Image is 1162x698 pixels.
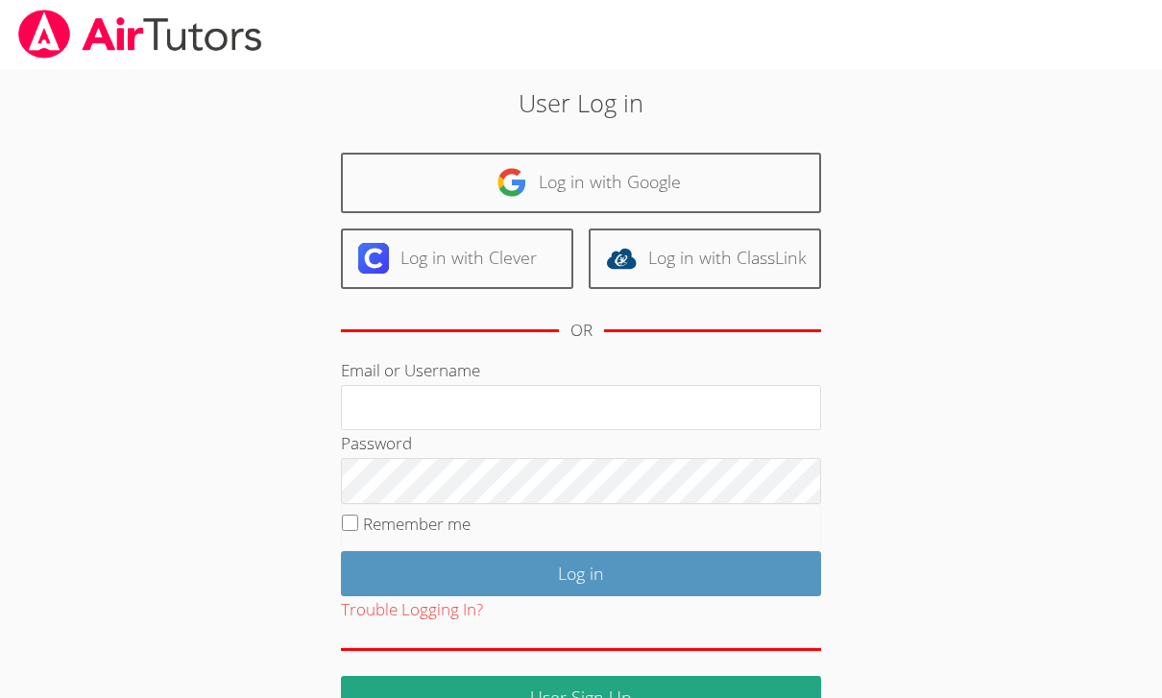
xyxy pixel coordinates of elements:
img: clever-logo-6eab21bc6e7a338710f1a6ff85c0baf02591cd810cc4098c63d3a4b26e2feb20.svg [358,243,389,274]
a: Log in with Google [341,153,821,213]
label: Email or Username [341,359,480,381]
label: Remember me [363,513,471,535]
img: classlink-logo-d6bb404cc1216ec64c9a2012d9dc4662098be43eaf13dc465df04b49fa7ab582.svg [606,243,637,274]
a: Log in with Clever [341,229,573,289]
a: Log in with ClassLink [589,229,821,289]
label: Password [341,432,412,454]
img: google-logo-50288ca7cdecda66e5e0955fdab243c47b7ad437acaf1139b6f446037453330a.svg [496,167,527,198]
img: airtutors_banner-c4298cdbf04f3fff15de1276eac7730deb9818008684d7c2e4769d2f7ddbe033.png [16,10,264,59]
button: Trouble Logging In? [341,596,483,624]
input: Log in [341,551,821,596]
h2: User Log in [267,84,894,121]
div: OR [570,317,593,345]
